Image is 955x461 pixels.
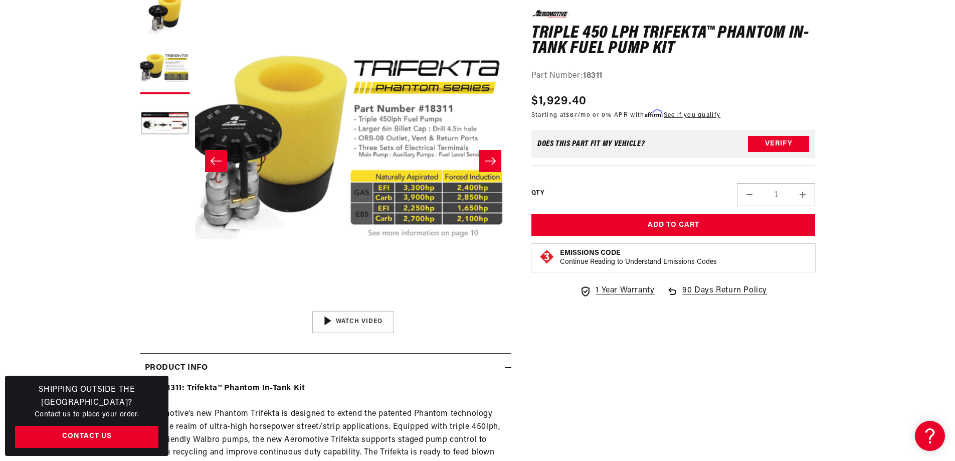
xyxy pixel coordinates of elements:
div: Does This part fit My vehicle? [537,140,645,148]
summary: Product Info [140,354,511,383]
button: Verify [748,136,809,152]
a: Contact Us [15,426,158,448]
p: Contact us to place your order. [15,409,158,420]
h2: Product Info [145,362,208,375]
strong: P/N 18311: Trifekta™ Phantom In-Tank Kit [145,384,305,392]
h3: Shipping Outside the [GEOGRAPHIC_DATA]? [15,384,158,409]
h1: Triple 450 LPH Trifekta™ Phantom In-Tank Fuel Pump Kit [531,25,816,57]
span: $67 [566,112,578,118]
a: See if you qualify - Learn more about Affirm Financing (opens in modal) [664,112,720,118]
p: Starting at /mo or 0% APR with . [531,110,720,120]
p: Continue Reading to Understand Emissions Codes [560,258,717,267]
label: QTY [531,189,544,197]
strong: 18311 [583,71,603,79]
a: 1 Year Warranty [580,284,654,297]
a: 90 Days Return Policy [666,284,767,308]
button: Load image 2 in gallery view [140,44,190,94]
button: Load image 3 in gallery view [140,99,190,149]
span: $1,929.40 [531,92,587,110]
span: Affirm [645,110,662,117]
button: Slide left [205,150,227,172]
span: 90 Days Return Policy [682,284,767,308]
button: Add to Cart [531,214,816,237]
span: 1 Year Warranty [596,284,654,297]
div: Part Number: [531,69,816,82]
button: Slide right [479,150,501,172]
strong: Emissions Code [560,249,621,257]
button: Emissions CodeContinue Reading to Understand Emissions Codes [560,249,717,267]
img: Emissions code [539,249,555,265]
